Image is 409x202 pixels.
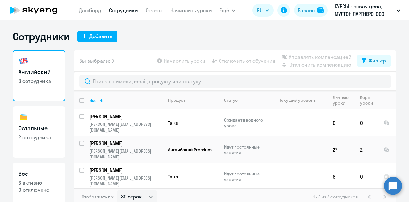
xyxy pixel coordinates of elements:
span: Английский Premium [168,147,212,153]
div: Корп. уроки [360,94,378,106]
h1: Сотрудники [13,30,70,43]
button: Ещё [220,4,235,17]
span: Talks [168,120,178,126]
a: Английский3 сотрудника [13,50,65,101]
a: Сотрудники [109,7,138,13]
span: Вы выбрали: 0 [79,57,114,65]
img: others [19,112,29,122]
a: [PERSON_NAME] [89,113,163,120]
p: 3 активно [19,179,59,186]
div: Имя [89,97,98,103]
div: Корп. уроки [360,94,373,106]
td: 2 [355,136,378,163]
p: 3 сотрудника [19,77,59,85]
span: RU [257,6,263,14]
td: 0 [355,163,378,190]
p: КУРСЫ - новая цена, МУЛТОН ПАРТНЕРС, ООО [335,3,394,18]
span: 1 - 3 из 3 сотрудников [313,194,358,200]
button: Фильтр [357,55,391,67]
h3: Все [19,170,59,178]
p: [PERSON_NAME][EMAIL_ADDRESS][DOMAIN_NAME] [89,175,163,187]
input: Поиск по имени, email, продукту или статусу [79,75,391,88]
p: [PERSON_NAME] [89,140,162,147]
span: Talks [168,174,178,180]
div: Добавить [89,32,112,40]
button: Балансbalance [294,4,328,17]
p: [PERSON_NAME] [89,113,162,120]
div: Продукт [168,97,219,103]
button: КУРСЫ - новая цена, МУЛТОН ПАРТНЕРС, ООО [331,3,404,18]
button: RU [252,4,274,17]
div: Имя [89,97,163,103]
a: [PERSON_NAME] [89,140,163,147]
div: Фильтр [369,57,386,64]
div: Личные уроки [333,94,355,106]
td: 0 [328,109,355,136]
p: [PERSON_NAME][EMAIL_ADDRESS][DOMAIN_NAME] [89,121,163,133]
h3: Английский [19,68,59,76]
div: Личные уроки [333,94,349,106]
span: Отображать по: [82,194,114,200]
span: Ещё [220,6,229,14]
img: balance [317,7,324,13]
td: 6 [328,163,355,190]
img: english [19,56,29,66]
p: 0 отключено [19,186,59,193]
a: Начислить уроки [170,7,212,13]
p: [PERSON_NAME] [89,167,162,174]
div: Баланс [298,6,315,14]
td: 0 [355,109,378,136]
div: Текущий уровень [273,97,327,103]
td: 27 [328,136,355,163]
button: Добавить [77,31,117,42]
div: Статус [224,97,268,103]
a: [PERSON_NAME] [89,167,163,174]
div: Продукт [168,97,185,103]
p: [PERSON_NAME][EMAIL_ADDRESS][DOMAIN_NAME] [89,148,163,160]
p: Идут постоянные занятия [224,171,268,182]
p: Ожидает вводного урока [224,117,268,129]
a: Отчеты [146,7,163,13]
p: 2 сотрудника [19,134,59,141]
h3: Остальные [19,124,59,133]
a: Дашборд [79,7,101,13]
div: Статус [224,97,238,103]
p: Идут постоянные занятия [224,144,268,156]
a: Остальные2 сотрудника [13,106,65,158]
div: Текущий уровень [279,97,316,103]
